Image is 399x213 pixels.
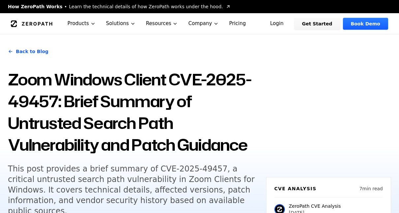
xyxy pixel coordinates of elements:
[294,18,340,30] a: Get Started
[289,203,341,209] p: ZeroPath CVE Analysis
[141,13,183,34] button: Resources
[343,18,388,30] a: Book Demo
[69,3,223,10] span: Learn the technical details of how ZeroPath works under the hood.
[359,185,383,192] p: 7 min read
[183,13,224,34] button: Company
[224,13,251,34] a: Pricing
[101,13,141,34] button: Solutions
[8,3,62,10] span: How ZeroPath Works
[8,42,48,61] a: Back to Blog
[62,13,101,34] button: Products
[262,18,292,30] a: Login
[274,185,317,192] h6: CVE Analysis
[8,69,258,156] h1: Zoom Windows Client CVE-2025-49457: Brief Summary of Untrusted Search Path Vulnerability and Patc...
[8,3,231,10] a: How ZeroPath WorksLearn the technical details of how ZeroPath works under the hood.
